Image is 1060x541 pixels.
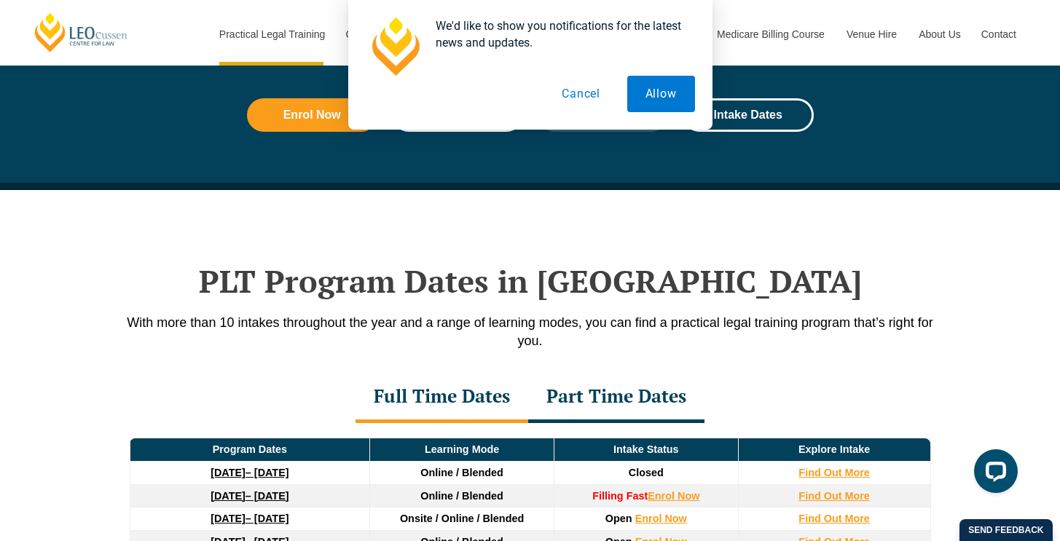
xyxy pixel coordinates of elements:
a: Find Out More [798,513,870,524]
a: [DATE]– [DATE] [211,513,288,524]
span: Closed [629,467,664,478]
td: Explore Intake [738,438,930,462]
a: Find Out More [798,467,870,478]
span: Online / Blended [420,490,503,502]
strong: [DATE] [211,513,246,524]
a: Find Out More [798,490,870,502]
td: Program Dates [130,438,370,462]
td: Learning Mode [370,438,554,462]
td: Intake Status [554,438,738,462]
img: notification icon [366,17,424,76]
span: Onsite / Online / Blended [400,513,524,524]
button: Allow [627,76,695,112]
div: Part Time Dates [528,372,704,423]
strong: [DATE] [211,467,246,478]
strong: [DATE] [211,490,246,502]
p: With more than 10 intakes throughout the year and a range of learning modes, you can find a pract... [115,314,946,350]
a: Enrol Now [635,513,687,524]
h2: PLT Program Dates in [GEOGRAPHIC_DATA] [115,263,946,299]
a: [DATE]– [DATE] [211,467,288,478]
a: [DATE]– [DATE] [211,490,288,502]
div: We'd like to show you notifications for the latest news and updates. [424,17,695,51]
span: Online / Blended [420,467,503,478]
button: Cancel [543,76,619,112]
div: Full Time Dates [356,372,528,423]
strong: Filling Fast [592,490,648,502]
a: Enrol Now [648,490,699,502]
iframe: LiveChat chat widget [962,443,1024,505]
span: Open [605,513,632,524]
